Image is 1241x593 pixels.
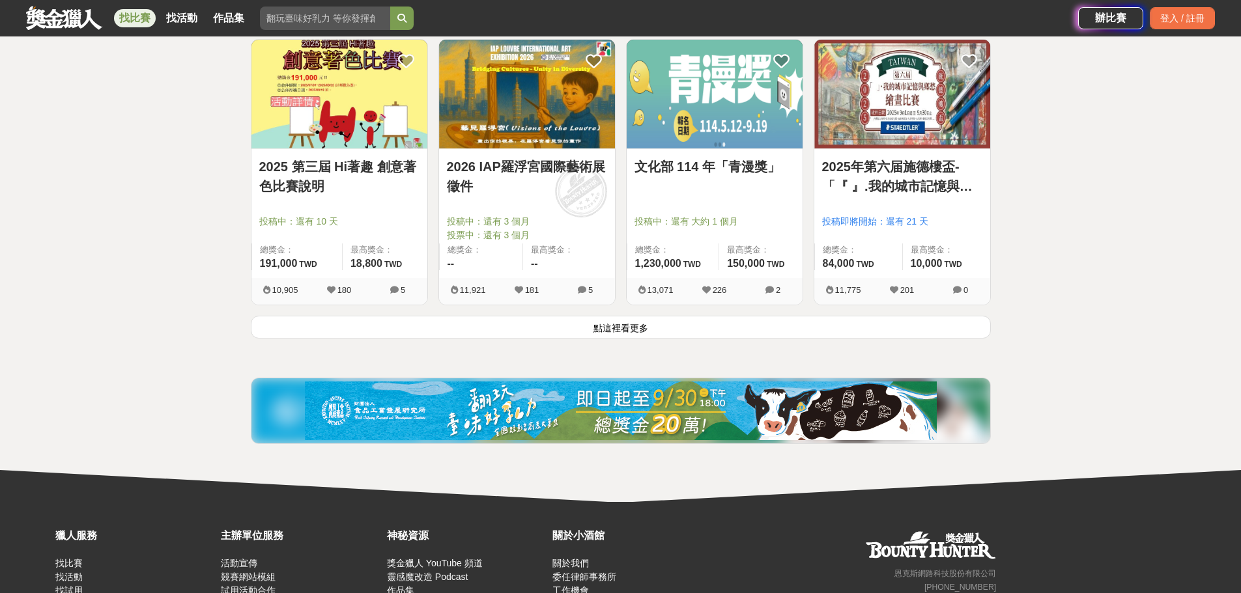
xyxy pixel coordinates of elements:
[822,215,982,228] span: 投稿即將開始：還有 21 天
[713,285,727,295] span: 226
[55,528,214,544] div: 獵人服務
[272,285,298,295] span: 10,905
[823,243,894,256] span: 總獎金：
[648,285,674,295] span: 13,071
[387,558,483,568] a: 獎金獵人 YouTube 頻道
[384,260,402,269] span: TWD
[856,260,874,269] span: TWD
[894,569,996,578] small: 恩克斯網路科技股份有限公司
[439,40,615,149] a: Cover Image
[305,381,937,440] img: 11b6bcb1-164f-4f8f-8046-8740238e410a.jpg
[1078,7,1143,29] a: 辦比賽
[260,258,298,269] span: 191,000
[447,157,607,196] a: 2026 IAP羅浮宮國際藝術展徵件
[627,40,803,148] img: Cover Image
[635,215,795,228] span: 投稿中：還有 大約 1 個月
[627,40,803,149] a: Cover Image
[900,285,915,295] span: 201
[447,228,607,242] span: 投票中：還有 3 個月
[814,40,990,149] a: Cover Image
[448,243,515,256] span: 總獎金：
[448,258,455,269] span: --
[387,528,546,544] div: 神秘資源
[447,215,607,228] span: 投稿中：還有 3 個月
[251,40,427,148] img: Cover Image
[727,258,765,269] span: 150,000
[299,260,317,269] span: TWD
[776,285,780,295] span: 2
[944,260,962,269] span: TWD
[350,258,382,269] span: 18,800
[531,258,538,269] span: --
[401,285,405,295] span: 5
[337,285,352,295] span: 180
[822,157,982,196] a: 2025年第六届施德樓盃-「『 』.我的城市記憶與鄉愁」繪畫比賽
[525,285,539,295] span: 181
[911,243,982,256] span: 最高獎金：
[55,572,83,582] a: 找活動
[767,260,784,269] span: TWD
[439,40,615,148] img: Cover Image
[588,285,593,295] span: 5
[552,558,589,568] a: 關於我們
[260,7,390,30] input: 翻玩臺味好乳力 等你發揮創意！
[221,558,257,568] a: 活動宣傳
[683,260,701,269] span: TWD
[259,215,420,228] span: 投稿中：還有 10 天
[387,572,468,582] a: 靈感魔改造 Podcast
[823,258,855,269] span: 84,000
[460,285,486,295] span: 11,921
[635,243,711,256] span: 總獎金：
[911,258,943,269] span: 10,000
[727,243,794,256] span: 最高獎金：
[1150,7,1215,29] div: 登入 / 註冊
[55,558,83,568] a: 找比賽
[251,40,427,149] a: Cover Image
[221,572,276,582] a: 競賽網站模組
[635,258,681,269] span: 1,230,000
[260,243,334,256] span: 總獎金：
[924,583,996,592] small: [PHONE_NUMBER]
[259,157,420,196] a: 2025 第三屆 Hi著趣 創意著色比賽說明
[552,572,616,582] a: 委任律師事務所
[814,40,990,148] img: Cover Image
[635,157,795,176] a: 文化部 114 年「青漫獎」
[835,285,861,295] span: 11,775
[161,9,203,27] a: 找活動
[221,528,380,544] div: 主辦單位服務
[251,316,991,338] button: 點這裡看更多
[552,528,711,544] div: 關於小酒館
[963,285,968,295] span: 0
[350,243,420,256] span: 最高獎金：
[208,9,250,27] a: 作品集
[531,243,607,256] span: 最高獎金：
[114,9,156,27] a: 找比賽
